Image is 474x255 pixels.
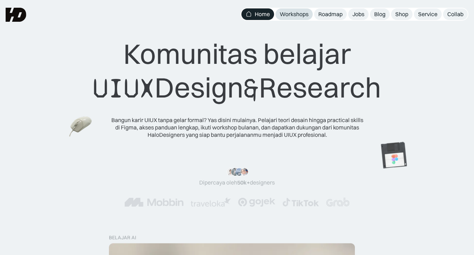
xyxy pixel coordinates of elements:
div: Roadmap [318,11,343,18]
div: Workshops [280,11,309,18]
div: Bangun karir UIUX tanpa gelar formal? Yas disini mulainya. Pelajari teori desain hingga practical... [111,116,364,138]
div: Home [255,11,270,18]
a: Blog [370,8,390,20]
div: Komunitas belajar Design Research [93,37,381,105]
span: & [244,72,259,105]
a: Workshops [275,8,313,20]
div: Blog [374,11,385,18]
div: Dipercaya oleh designers [199,179,275,186]
div: Jobs [352,11,364,18]
div: Shop [395,11,408,18]
div: belajar ai [109,235,136,241]
a: Roadmap [314,8,347,20]
div: Service [418,11,437,18]
a: Home [241,8,274,20]
a: Service [414,8,442,20]
a: Collab [443,8,468,20]
span: 50k+ [237,179,250,186]
div: Collab [447,11,463,18]
a: Jobs [348,8,369,20]
a: Shop [391,8,413,20]
span: UIUX [93,72,155,105]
